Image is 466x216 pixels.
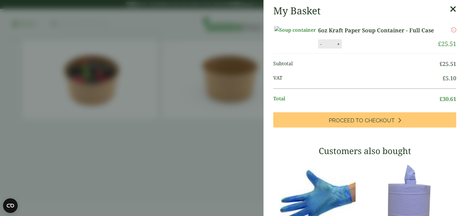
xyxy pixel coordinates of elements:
[318,26,436,34] a: 6oz Kraft Paper Soup Container - Full Case
[273,146,456,156] h3: Customers also bought
[273,5,321,16] h2: My Basket
[439,95,456,103] bdi: 30.61
[451,26,456,34] a: Remove this item
[273,112,456,128] a: Proceed to Checkout
[329,117,395,124] span: Proceed to Checkout
[273,60,439,68] span: Subtotal
[274,26,316,34] img: Soup container
[439,60,443,67] span: £
[438,40,441,48] span: £
[443,74,446,82] span: £
[318,41,323,47] button: -
[439,60,456,67] bdi: 25.51
[438,40,456,48] bdi: 25.51
[273,74,443,82] span: VAT
[335,41,342,47] button: +
[443,74,456,82] bdi: 5.10
[3,198,18,213] button: Open CMP widget
[273,95,439,103] span: Total
[439,95,443,103] span: £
